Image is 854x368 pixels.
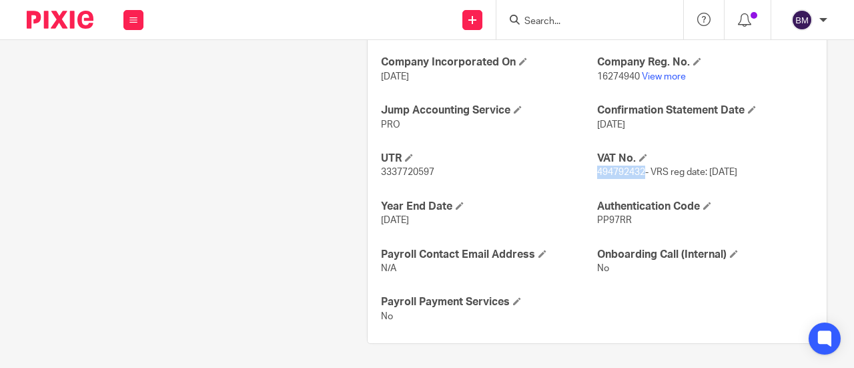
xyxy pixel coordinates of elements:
input: Search [523,16,643,28]
span: 3337720597 [381,168,434,177]
h4: Company Incorporated On [381,55,597,69]
h4: Onboarding Call (Internal) [597,248,813,262]
span: PP97RR [597,216,632,225]
h4: Jump Accounting Service [381,104,597,118]
span: N/A [381,264,396,273]
span: No [597,264,609,273]
span: [DATE] [597,120,625,130]
span: [DATE] [381,72,409,81]
h4: Authentication Code [597,200,813,214]
img: Pixie [27,11,93,29]
span: [DATE] [381,216,409,225]
h4: VAT No. [597,152,813,166]
span: 16274940 [597,72,640,81]
h4: Payroll Contact Email Address [381,248,597,262]
h4: Year End Date [381,200,597,214]
h4: Payroll Payment Services [381,295,597,309]
img: svg%3E [791,9,813,31]
h4: Confirmation Statement Date [597,104,813,118]
a: View more [642,72,686,81]
span: PRO [381,120,400,130]
h4: Company Reg. No. [597,55,813,69]
span: No [381,312,393,321]
span: 494792432- VRS reg date: [DATE] [597,168,737,177]
h4: UTR [381,152,597,166]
